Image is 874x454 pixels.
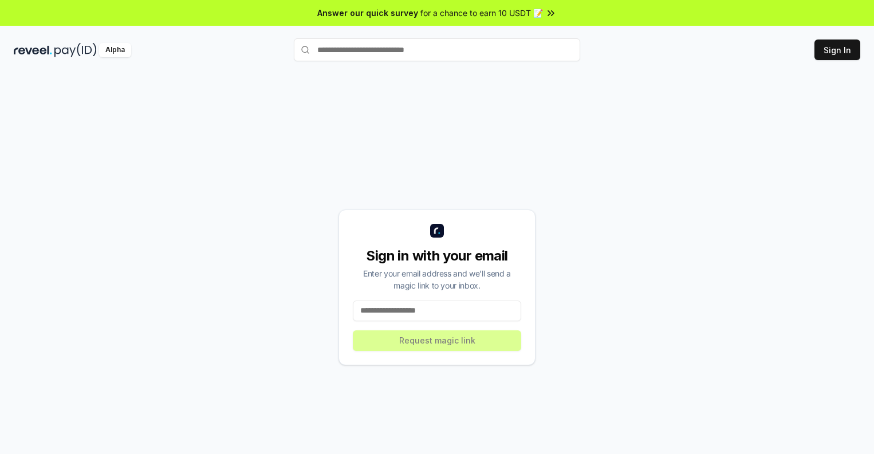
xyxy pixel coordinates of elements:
[14,43,52,57] img: reveel_dark
[420,7,543,19] span: for a chance to earn 10 USDT 📝
[814,40,860,60] button: Sign In
[353,247,521,265] div: Sign in with your email
[353,267,521,291] div: Enter your email address and we’ll send a magic link to your inbox.
[54,43,97,57] img: pay_id
[99,43,131,57] div: Alpha
[317,7,418,19] span: Answer our quick survey
[430,224,444,238] img: logo_small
